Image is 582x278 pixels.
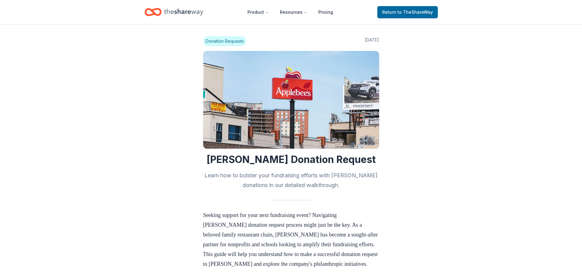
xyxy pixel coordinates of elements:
[243,5,338,19] nav: Main
[275,6,312,18] button: Resources
[382,9,433,16] span: Return
[203,51,379,149] img: Image for Applebee’s Donation Request
[203,36,246,46] span: Donation Requests
[203,210,379,269] p: Seeking support for your next fundraising event? Navigating [PERSON_NAME] donation request proces...
[203,153,379,166] h1: [PERSON_NAME] Donation Request
[377,6,438,18] a: Returnto TheShareWay
[397,9,433,15] span: to TheShareWay
[243,6,274,18] button: Product
[365,36,379,46] span: [DATE]
[145,5,203,19] a: Home
[313,6,338,18] a: Pricing
[203,171,379,190] h2: Learn how to bolster your fundraising efforts with [PERSON_NAME] donations in our detailed walkth...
